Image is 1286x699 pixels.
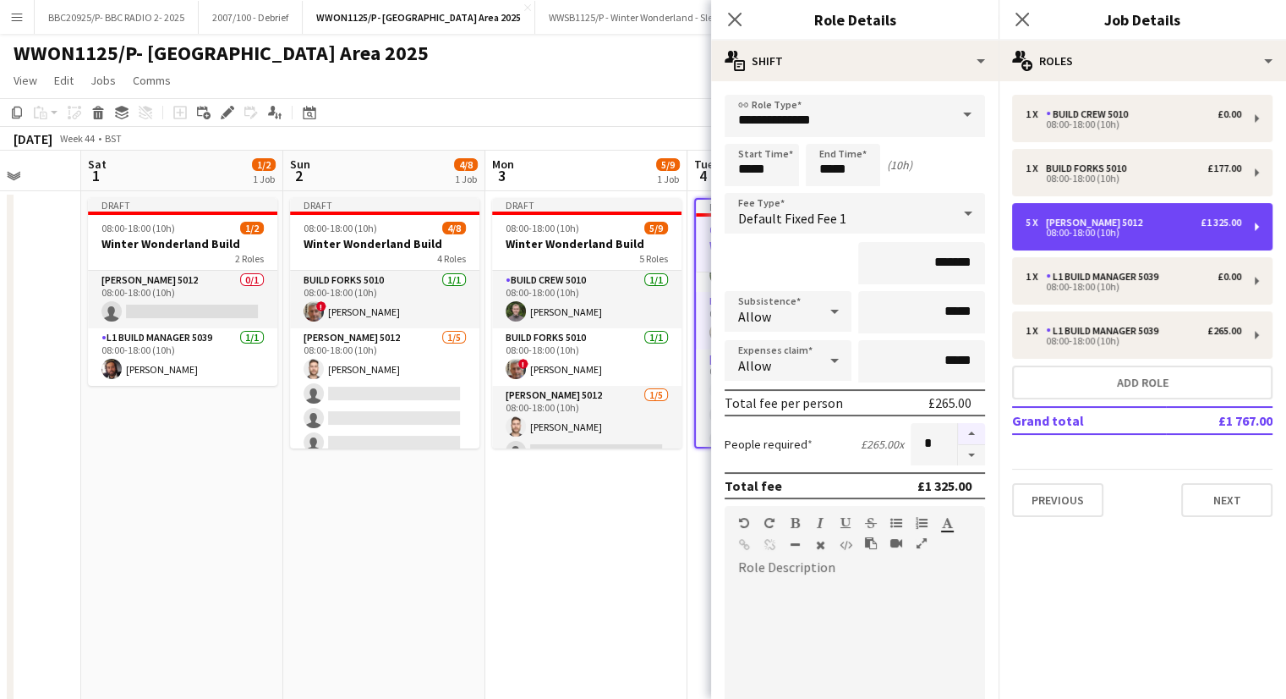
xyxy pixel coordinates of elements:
[1026,283,1241,291] div: 08:00-18:00 (10h)
[789,516,801,530] button: Bold
[917,477,971,494] div: £1 325.00
[738,308,771,325] span: Allow
[958,445,985,466] button: Decrease
[861,437,904,452] div: £265.00 x
[84,69,123,91] a: Jobs
[725,394,843,411] div: Total fee per person
[916,537,928,550] button: Fullscreen
[290,198,479,449] app-job-card: Draft08:00-18:00 (10h)4/8Winter Wonderland Build4 RolesBuild Forks 50101/108:00-18:00 (10h)![PERS...
[711,8,999,30] h3: Role Details
[789,538,801,552] button: Horizontal Line
[696,349,882,505] app-card-role: [PERSON_NAME] 50121/508:00-18:00 (10h)[PERSON_NAME]
[1181,483,1272,517] button: Next
[316,301,326,311] span: !
[958,423,985,445] button: Increase
[694,157,714,172] span: Tue
[88,271,277,328] app-card-role: [PERSON_NAME] 50120/108:00-18:00 (10h)
[253,173,275,185] div: 1 Job
[455,173,477,185] div: 1 Job
[492,198,681,212] div: Draft
[694,198,884,449] app-job-card: Draft08:00-18:00 (10h)5/9Winter Wonderland Build5 RolesBuild Crew 50101/108:00-18:00 (10h)[PERSON...
[290,198,479,212] div: Draft
[865,516,877,530] button: Strikethrough
[763,516,775,530] button: Redo
[890,516,902,530] button: Unordered List
[492,157,514,172] span: Mon
[711,41,999,81] div: Shift
[1207,162,1241,174] div: £177.00
[696,200,882,213] div: Draft
[454,158,478,171] span: 4/8
[85,166,107,185] span: 1
[437,252,466,265] span: 4 Roles
[814,538,826,552] button: Clear Formatting
[303,1,535,34] button: WWON1125/P- [GEOGRAPHIC_DATA] Area 2025
[1046,325,1165,337] div: L1 Build Manager 5039
[287,166,310,185] span: 2
[506,222,579,234] span: 08:00-18:00 (10h)
[709,223,783,236] span: 08:00-18:00 (10h)
[1166,407,1272,434] td: £1 767.00
[1218,108,1241,120] div: £0.00
[492,271,681,328] app-card-role: Build Crew 50101/108:00-18:00 (10h)[PERSON_NAME]
[1046,271,1165,283] div: L1 Build Manager 5039
[88,198,277,386] app-job-card: Draft08:00-18:00 (10h)1/2Winter Wonderland Build2 Roles[PERSON_NAME] 50120/108:00-18:00 (10h) L1 ...
[290,271,479,328] app-card-role: Build Forks 50101/108:00-18:00 (10h)![PERSON_NAME]
[90,73,116,88] span: Jobs
[725,477,782,494] div: Total fee
[1046,162,1133,174] div: Build Forks 5010
[54,73,74,88] span: Edit
[738,516,750,530] button: Undo
[656,158,680,171] span: 5/9
[126,69,178,91] a: Comms
[14,130,52,147] div: [DATE]
[1026,271,1046,283] div: 1 x
[1026,162,1046,174] div: 1 x
[105,132,122,145] div: BST
[1201,217,1241,228] div: £1 325.00
[1026,120,1241,129] div: 08:00-18:00 (10h)
[696,292,882,349] app-card-role: Build Forks 50101/108:00-18:00 (10h)![PERSON_NAME]
[1046,217,1149,228] div: [PERSON_NAME] 5012
[865,537,877,550] button: Paste as plain text
[840,538,851,552] button: HTML Code
[290,236,479,251] h3: Winter Wonderland Build
[56,132,98,145] span: Week 44
[657,173,679,185] div: 1 Job
[1218,271,1241,283] div: £0.00
[14,41,429,66] h1: WWON1125/P- [GEOGRAPHIC_DATA] Area 2025
[1026,108,1046,120] div: 1 x
[1012,407,1166,434] td: Grand total
[101,222,175,234] span: 08:00-18:00 (10h)
[1026,228,1241,237] div: 08:00-18:00 (10h)
[644,222,668,234] span: 5/9
[490,166,514,185] span: 3
[814,516,826,530] button: Italic
[492,386,681,542] app-card-role: [PERSON_NAME] 50121/508:00-18:00 (10h)[PERSON_NAME]
[304,222,377,234] span: 08:00-18:00 (10h)
[535,1,775,34] button: WWSB1125/P - Winter Wonderland - Sleigh By 2025
[887,157,912,173] div: (10h)
[890,537,902,550] button: Insert video
[47,69,80,91] a: Edit
[1012,483,1103,517] button: Previous
[290,328,479,484] app-card-role: [PERSON_NAME] 50121/508:00-18:00 (10h)[PERSON_NAME]
[1026,325,1046,337] div: 1 x
[928,394,971,411] div: £265.00
[88,157,107,172] span: Sat
[1207,325,1241,337] div: £265.00
[518,359,528,369] span: !
[442,222,466,234] span: 4/8
[1026,217,1046,228] div: 5 x
[1026,337,1241,345] div: 08:00-18:00 (10h)
[492,198,681,449] app-job-card: Draft08:00-18:00 (10h)5/9Winter Wonderland Build5 RolesBuild Crew 50101/108:00-18:00 (10h)[PERSON...
[692,166,714,185] span: 4
[1012,366,1272,399] button: Add role
[492,328,681,386] app-card-role: Build Forks 50101/108:00-18:00 (10h)![PERSON_NAME]
[252,158,276,171] span: 1/2
[492,236,681,251] h3: Winter Wonderland Build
